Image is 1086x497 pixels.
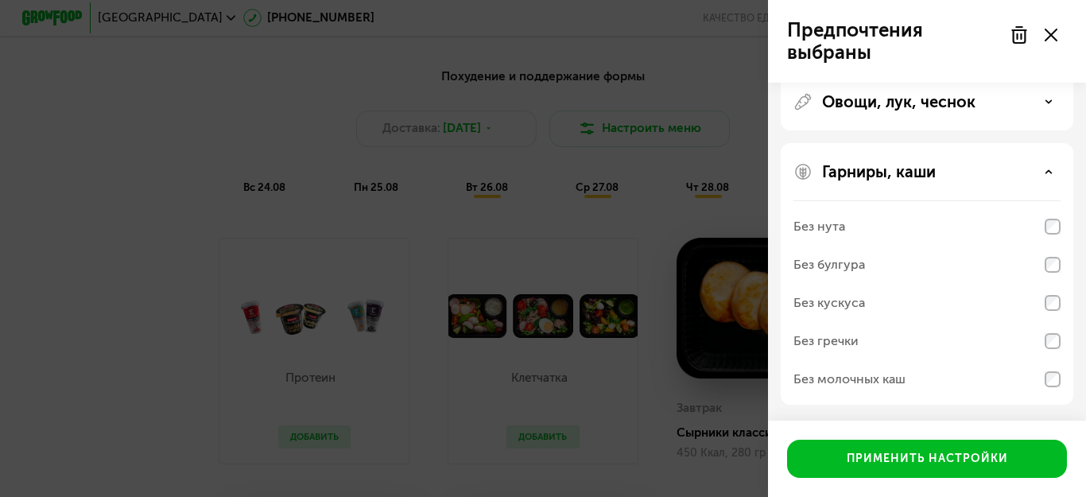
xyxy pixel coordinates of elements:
[822,162,936,181] p: Гарниры, каши
[787,440,1067,478] button: Применить настройки
[822,92,975,111] p: Овощи, лук, чеснок
[793,255,865,274] div: Без булгура
[793,217,845,236] div: Без нута
[793,293,865,313] div: Без кускуса
[847,451,1008,467] div: Применить настройки
[787,19,1000,64] p: Предпочтения выбраны
[793,370,906,389] div: Без молочных каш
[793,332,859,351] div: Без гречки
